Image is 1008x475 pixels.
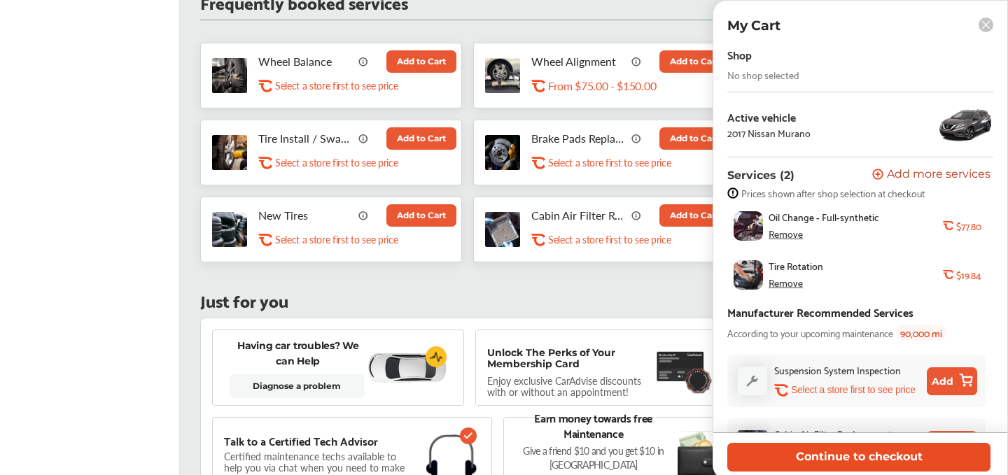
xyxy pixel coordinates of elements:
img: info_icon_vector.svg [631,56,641,66]
span: Oil Change - Full-synthetic [769,211,879,222]
p: Having car troubles? We can Help [230,338,367,369]
p: Give a friend $10 and you get $10 in [GEOGRAPHIC_DATA] [510,444,678,472]
p: Earn money towards free Maintenance [510,410,678,441]
div: Remove [769,277,803,288]
img: info_icon_vector.svg [358,56,368,66]
img: tire-install-swap-tires-thumb.jpg [212,135,247,170]
img: info-strock.ef5ea3fe.svg [727,187,738,199]
p: Wheel Alignment [531,55,626,68]
button: Add to Cart [659,50,729,73]
img: new-tires-thumb.jpg [212,212,247,247]
button: Add to Cart [659,204,729,227]
img: cabin-air-filter-replacement-thumb.jpg [738,430,767,460]
div: Manufacturer Recommended Services [727,302,913,321]
p: Select a store first to see price [275,233,398,246]
div: Remove [769,228,803,239]
p: Select a store first to see price [791,383,916,397]
button: Add [927,431,977,459]
div: Suspension System Inspection [774,362,901,378]
a: Diagnose a problem [230,374,365,398]
p: Select a store first to see price [275,156,398,169]
p: Talk to a Certified Tech Advisor [224,434,378,447]
div: 2017 Nissan Murano [727,127,811,139]
img: oil-change-thumb.jpg [734,211,763,241]
img: 11675_st0640_046.jpg [937,104,993,146]
span: 90,000 mi [896,325,946,341]
img: cardiogram-logo.18e20815.svg [426,346,447,367]
div: Shop [727,45,752,64]
div: No shop selected [727,69,799,80]
img: check-icon.521c8815.svg [460,427,477,444]
b: $19.84 [956,269,981,281]
button: Add [927,367,977,395]
span: Prices shown after shop selection at checkout [741,187,925,199]
img: maintenance-card.27cfeff5.svg [657,347,704,385]
p: Wheel Balance [258,55,353,68]
p: Select a store first to see price [548,233,671,246]
p: Just for you [200,293,288,306]
img: tire-wheel-balance-thumb.jpg [212,58,247,93]
img: tire-rotation-thumb.jpg [734,260,763,290]
p: Tire Install / Swap Tires [258,132,353,145]
p: From $75.00 - $150.00 [548,79,656,92]
p: Select a store first to see price [275,79,398,92]
img: brake-pads-replacement-thumb.jpg [485,135,520,170]
b: $77.80 [956,220,981,232]
p: Select a store first to see price [548,156,671,169]
button: Continue to checkout [727,443,990,472]
button: Add more services [872,169,990,182]
button: Add to Cart [659,127,729,150]
p: Unlock The Perks of Your Membership Card [487,347,650,369]
p: Brake Pads Replacement [531,132,626,145]
div: Cabin Air Filter Replacement [774,425,892,441]
button: Add to Cart [386,50,456,73]
p: Enjoy exclusive CarAdvise discounts with or without an appointment! [487,375,655,397]
img: info_icon_vector.svg [358,133,368,143]
button: Add to Cart [386,127,456,150]
button: Add to Cart [386,204,456,227]
p: Cabin Air Filter Replacement [531,208,626,222]
img: badge.f18848ea.svg [684,367,713,394]
div: Active vehicle [727,111,811,123]
p: New Tires [258,208,353,222]
img: diagnose-vehicle.c84bcb0a.svg [367,353,447,383]
span: Add more services [887,169,990,182]
a: Add more services [872,169,993,182]
img: cabin-air-filter-replacement-thumb.jpg [485,212,520,247]
img: info_icon_vector.svg [631,210,641,220]
span: According to your upcoming maintenance [727,325,893,341]
img: info_icon_vector.svg [358,210,368,220]
p: My Cart [727,17,780,34]
img: wheel-alignment-thumb.jpg [485,58,520,93]
span: Tire Rotation [769,260,823,271]
img: info_icon_vector.svg [631,133,641,143]
p: Services (2) [727,169,794,182]
img: default_wrench_icon.d1a43860.svg [738,367,767,395]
